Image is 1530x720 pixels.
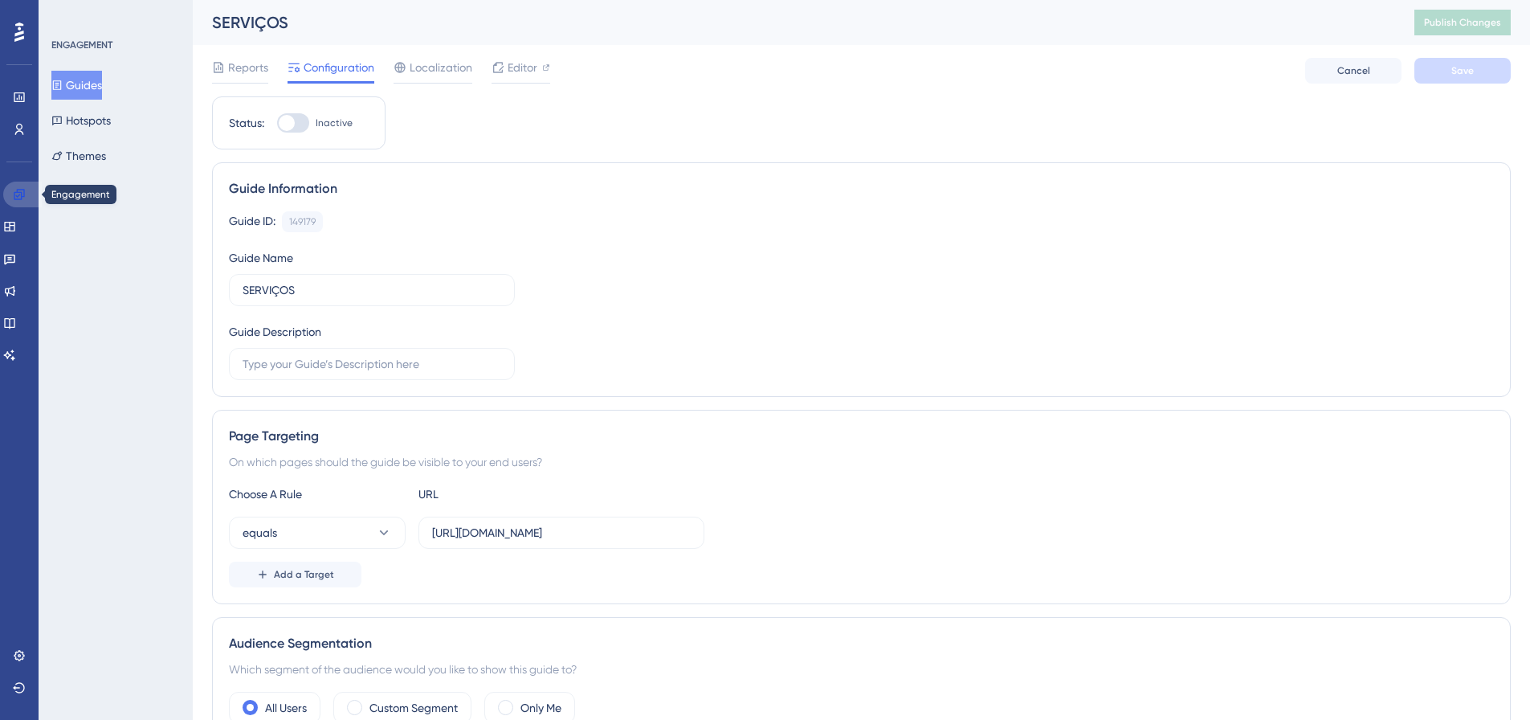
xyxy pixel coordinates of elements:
button: Hotspots [51,106,111,135]
div: Status: [229,113,264,133]
div: Page Targeting [229,427,1494,446]
div: 149179 [289,215,316,228]
span: Save [1451,64,1474,77]
span: equals [243,523,277,542]
span: Inactive [316,117,353,129]
span: Localization [410,58,472,77]
input: Type your Guide’s Description here [243,355,501,373]
button: Save [1414,58,1511,84]
div: ENGAGEMENT [51,39,112,51]
span: Add a Target [274,568,334,581]
span: Configuration [304,58,374,77]
button: Guides [51,71,102,100]
button: Add a Target [229,562,361,587]
span: Reports [228,58,268,77]
div: SERVIÇOS [212,11,1374,34]
div: On which pages should the guide be visible to your end users? [229,452,1494,472]
span: Cancel [1337,64,1370,77]
div: Guide Information [229,179,1494,198]
button: Themes [51,141,106,170]
label: Custom Segment [369,698,458,718]
button: Publish Changes [1414,10,1511,35]
input: yourwebsite.com/path [432,524,691,542]
div: URL [418,485,595,504]
div: Guide ID: [229,211,275,232]
button: equals [229,517,406,549]
div: Which segment of the audience would you like to show this guide to? [229,660,1494,679]
span: Editor [508,58,537,77]
div: Guide Description [229,322,321,342]
div: Choose A Rule [229,485,406,504]
button: Cancel [1305,58,1401,84]
input: Type your Guide’s Name here [243,281,501,299]
div: Guide Name [229,248,293,268]
div: Audience Segmentation [229,634,1494,653]
label: Only Me [520,698,561,718]
label: All Users [265,698,307,718]
span: Publish Changes [1424,16,1501,29]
